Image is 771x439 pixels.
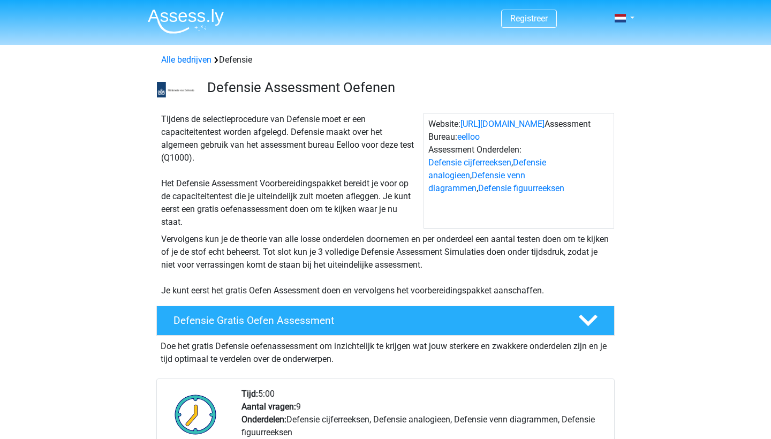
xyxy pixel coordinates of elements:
[510,13,548,24] a: Registreer
[161,55,211,65] a: Alle bedrijven
[241,389,258,399] b: Tijd:
[207,79,606,96] h3: Defensie Assessment Oefenen
[460,119,545,129] a: [URL][DOMAIN_NAME]
[241,402,296,412] b: Aantal vragen:
[457,132,480,142] a: eelloo
[478,183,564,193] a: Defensie figuurreeksen
[428,157,511,168] a: Defensie cijferreeksen
[241,414,286,425] b: Onderdelen:
[424,113,614,229] div: Website: Assessment Bureau: Assessment Onderdelen: , , ,
[156,336,615,366] div: Doe het gratis Defensie oefenassessment om inzichtelijk te krijgen wat jouw sterkere en zwakkere ...
[157,54,614,66] div: Defensie
[148,9,224,34] img: Assessly
[428,170,525,193] a: Defensie venn diagrammen
[157,113,424,229] div: Tijdens de selectieprocedure van Defensie moet er een capaciteitentest worden afgelegd. Defensie ...
[157,233,614,297] div: Vervolgens kun je de theorie van alle losse onderdelen doornemen en per onderdeel een aantal test...
[152,306,619,336] a: Defensie Gratis Oefen Assessment
[428,157,546,180] a: Defensie analogieen
[173,314,561,327] h4: Defensie Gratis Oefen Assessment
